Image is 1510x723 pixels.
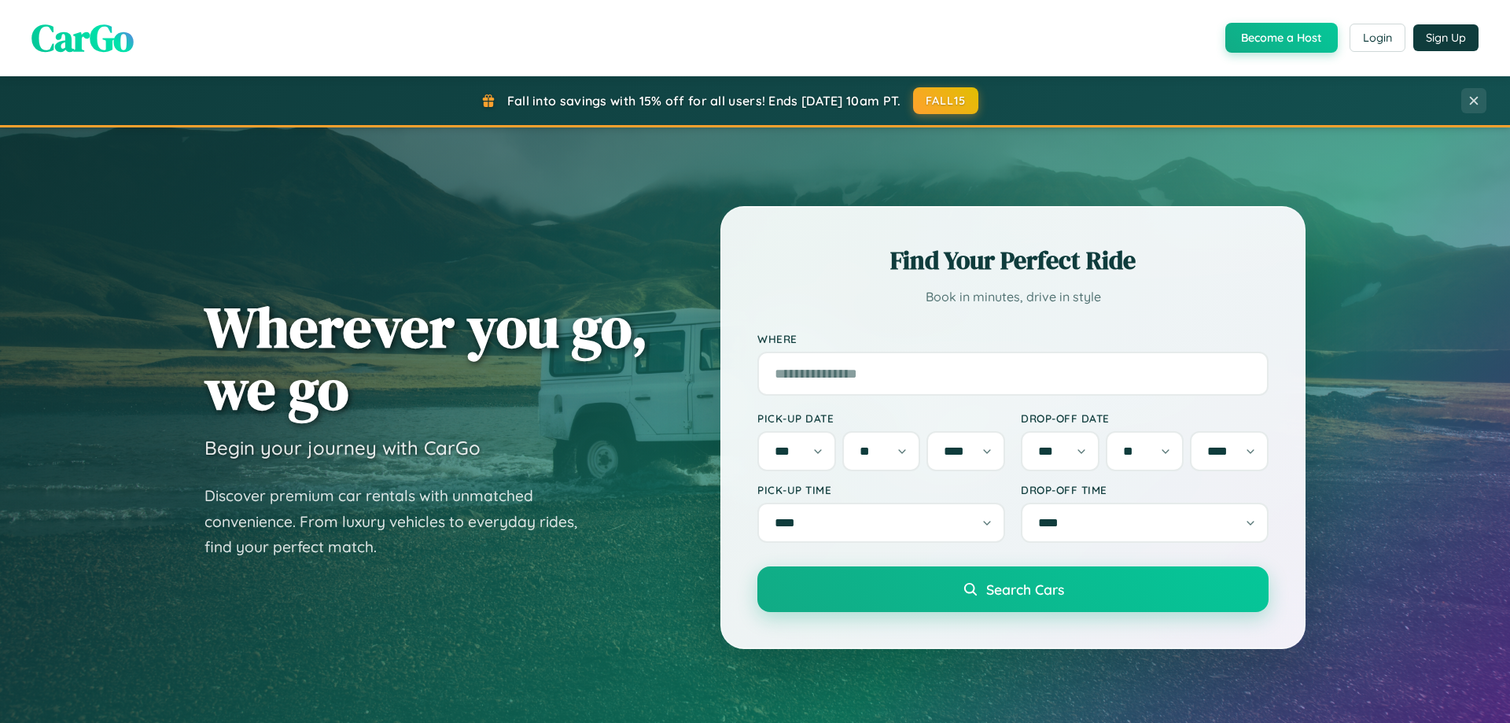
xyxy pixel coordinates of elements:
h3: Begin your journey with CarGo [204,436,481,459]
span: Fall into savings with 15% off for all users! Ends [DATE] 10am PT. [507,93,901,109]
span: CarGo [31,12,134,64]
p: Discover premium car rentals with unmatched convenience. From luxury vehicles to everyday rides, ... [204,483,598,560]
h1: Wherever you go, we go [204,296,648,420]
label: Pick-up Time [757,483,1005,496]
label: Pick-up Date [757,411,1005,425]
button: Login [1350,24,1405,52]
p: Book in minutes, drive in style [757,286,1269,308]
label: Where [757,332,1269,345]
h2: Find Your Perfect Ride [757,243,1269,278]
label: Drop-off Date [1021,411,1269,425]
button: FALL15 [913,87,979,114]
label: Drop-off Time [1021,483,1269,496]
button: Search Cars [757,566,1269,612]
button: Become a Host [1225,23,1338,53]
button: Sign Up [1413,24,1479,51]
span: Search Cars [986,581,1064,598]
